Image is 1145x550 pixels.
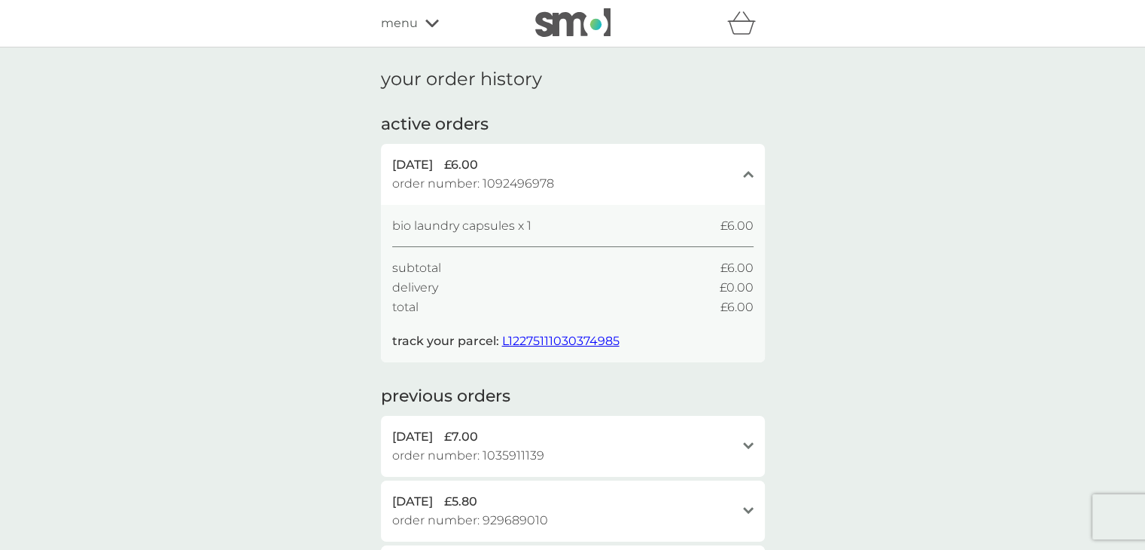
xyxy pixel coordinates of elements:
a: L12275111030374985 [502,334,620,348]
span: bio laundry capsules x 1 [392,216,531,236]
span: total [392,298,419,317]
h2: previous orders [381,385,510,408]
h1: your order history [381,69,542,90]
span: £6.00 [720,298,754,317]
span: [DATE] [392,492,433,512]
span: order number: 1035911139 [392,446,544,466]
div: basket [727,8,765,38]
p: track your parcel: [392,332,620,351]
span: £5.80 [444,492,477,512]
span: order number: 1092496978 [392,174,554,194]
span: £0.00 [720,278,754,298]
span: order number: 929689010 [392,511,548,530]
span: subtotal [392,258,441,278]
img: smol [535,8,611,37]
span: delivery [392,278,438,298]
span: £6.00 [720,258,754,278]
span: £6.00 [444,155,478,175]
span: £6.00 [720,216,754,236]
span: [DATE] [392,155,433,175]
span: menu [381,14,418,33]
h2: active orders [381,113,489,136]
span: £7.00 [444,427,478,447]
span: [DATE] [392,427,433,447]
